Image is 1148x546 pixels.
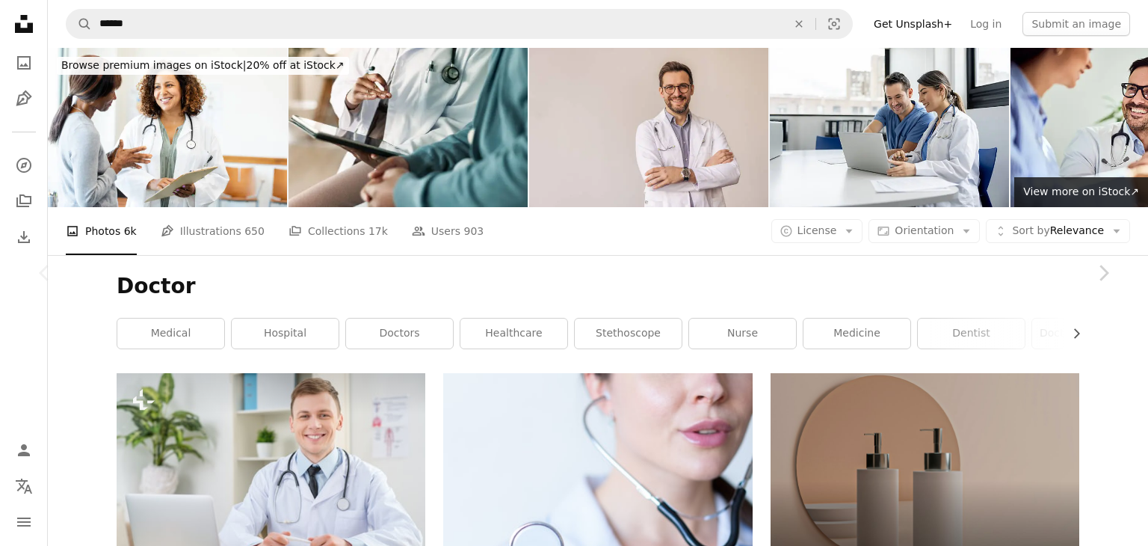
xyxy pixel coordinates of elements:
[9,435,39,465] a: Log in / Sign up
[9,48,39,78] a: Photos
[1023,185,1139,197] span: View more on iStock ↗
[961,12,1010,36] a: Log in
[288,48,528,207] img: Tablet, hands and patient with doctor in hospital for consultation with cold, flu and sickness. D...
[918,319,1025,349] a: dentist
[61,59,246,71] span: Browse premium images on iStock |
[117,470,425,483] a: Ready to help. Cheerful pleasant positive pediatrician holding pen and expressing gladness while ...
[529,48,768,207] img: Portrait of smiling doctor with folded arms and stethoscope
[288,207,388,255] a: Collections 17k
[464,223,484,239] span: 903
[368,223,388,239] span: 17k
[575,319,682,349] a: stethoscope
[986,219,1130,243] button: Sort byRelevance
[61,59,345,71] span: 20% off at iStock ↗
[783,10,815,38] button: Clear
[1058,201,1148,345] a: Next
[1012,224,1049,236] span: Sort by
[771,219,863,243] button: License
[9,507,39,537] button: Menu
[48,48,287,207] img: Doctor and Patient Discussing Healthcare in Clinic
[161,207,265,255] a: Illustrations 650
[346,319,453,349] a: doctors
[816,10,852,38] button: Visual search
[797,224,837,236] span: License
[412,207,484,255] a: Users 903
[66,9,853,39] form: Find visuals sitewide
[1022,12,1130,36] button: Submit an image
[895,224,954,236] span: Orientation
[689,319,796,349] a: nurse
[770,48,1009,207] img: Team of doctors working on a laptop in the meeting room at the hospital
[9,84,39,114] a: Illustrations
[117,273,1079,300] h1: Doctor
[9,150,39,180] a: Explore
[803,319,910,349] a: medicine
[1012,224,1104,239] span: Relevance
[865,12,961,36] a: Get Unsplash+
[1032,319,1139,349] a: doctor and patient
[48,48,358,84] a: Browse premium images on iStock|20% off at iStock↗
[232,319,339,349] a: hospital
[1014,177,1148,207] a: View more on iStock↗
[460,319,567,349] a: healthcare
[117,319,224,349] a: medical
[9,471,39,501] button: Language
[244,223,265,239] span: 650
[868,219,980,243] button: Orientation
[9,186,39,216] a: Collections
[67,10,92,38] button: Search Unsplash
